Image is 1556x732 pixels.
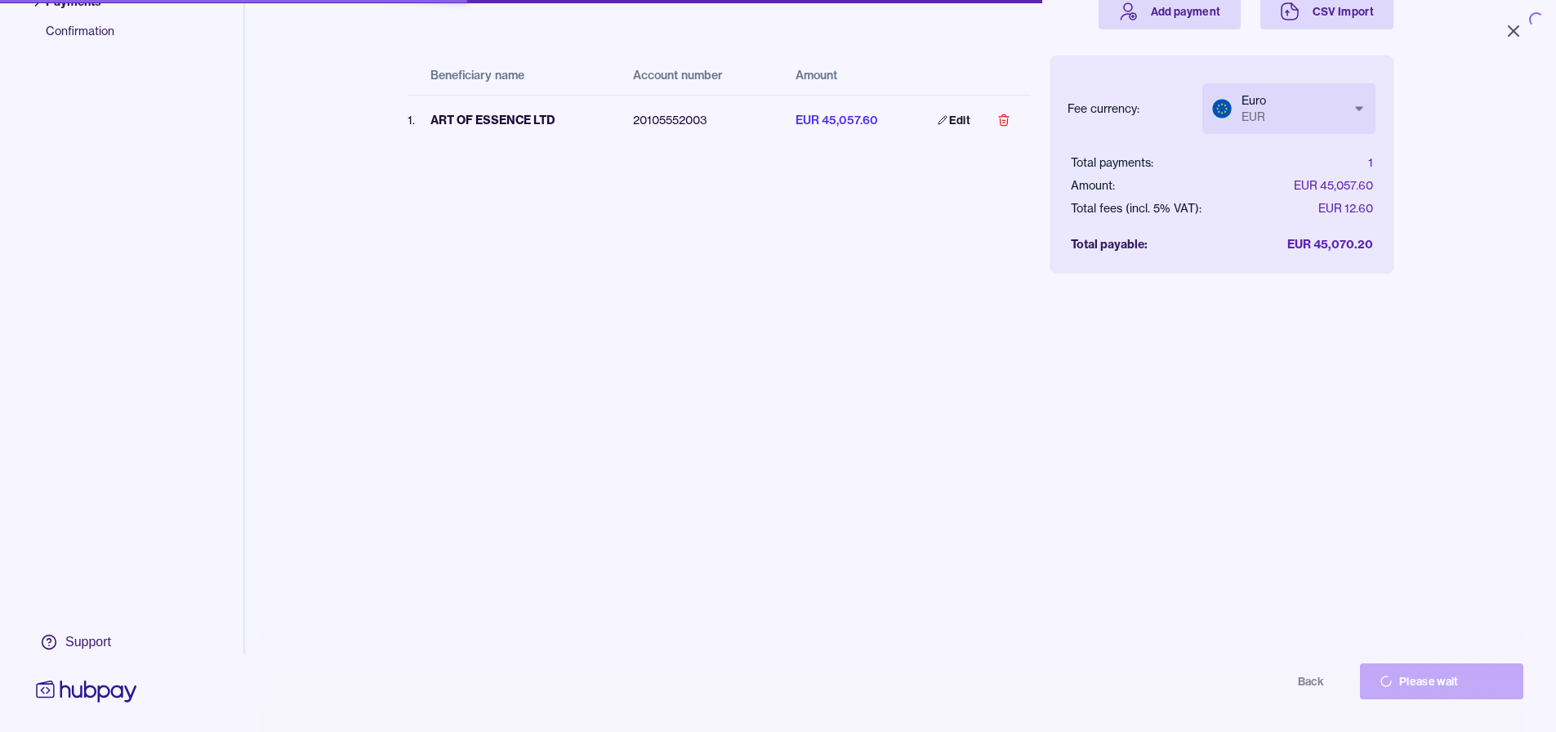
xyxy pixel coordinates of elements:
div: Total payments: [1071,154,1153,171]
a: Edit [918,102,990,138]
div: EUR 12.60 [1318,200,1373,216]
span: Confirmation [46,23,114,52]
div: Total payable: [1071,236,1148,252]
td: 1 . [408,95,417,145]
div: Total fees (incl. 5% VAT): [1071,200,1202,216]
td: ART OF ESSENCE LTD [417,95,620,145]
div: Fee currency: [1068,100,1139,117]
td: 20105552003 [620,95,782,145]
div: EUR 45,070.20 [1287,236,1373,252]
td: EUR 45,057.60 [782,95,905,145]
th: Account number [620,56,782,95]
a: Support [33,625,140,659]
button: Close [1484,13,1543,49]
th: Amount [782,56,905,95]
div: Amount: [1071,177,1115,194]
th: Beneficiary name [417,56,620,95]
div: 1 [1368,154,1373,171]
div: Support [65,633,111,651]
div: EUR 45,057.60 [1294,177,1373,194]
